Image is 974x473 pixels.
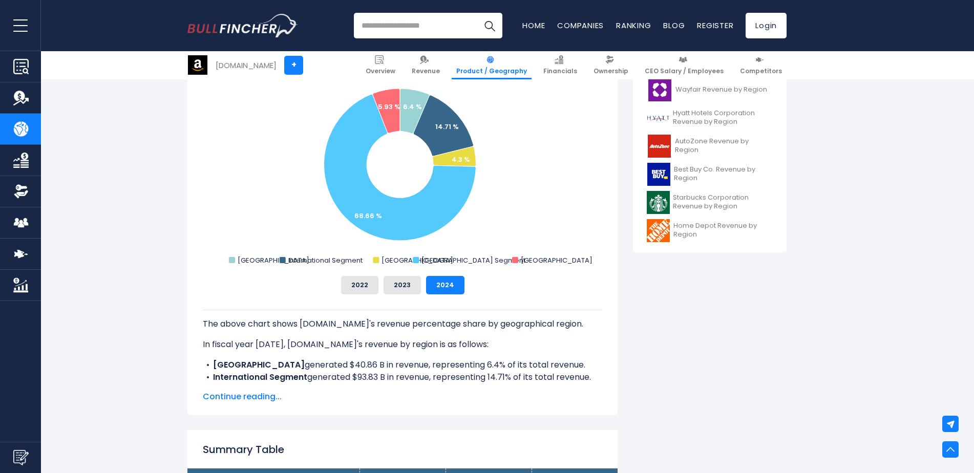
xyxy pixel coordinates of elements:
button: 2022 [341,276,378,294]
span: Hyatt Hotels Corporation Revenue by Region [673,109,773,126]
img: W logo [647,78,672,101]
li: generated $27.40 B in revenue, representing 4.3% of its total revenue. [203,383,602,396]
a: Go to homepage [187,14,298,37]
a: Ownership [589,51,633,79]
span: Product / Geography [456,67,527,75]
b: [GEOGRAPHIC_DATA] [213,383,305,395]
text: International Segment [288,255,363,265]
span: Starbucks Corporation Revenue by Region [673,193,773,211]
text: 5.93 % [378,102,400,112]
text: [GEOGRAPHIC_DATA] [238,255,309,265]
button: 2023 [384,276,421,294]
a: Starbucks Corporation Revenue by Region [641,188,779,217]
span: AutoZone Revenue by Region [675,137,773,155]
a: Home Depot Revenue by Region [641,217,779,245]
b: [GEOGRAPHIC_DATA] [213,359,305,371]
span: Wayfair Revenue by Region [675,85,767,94]
h2: Summary Table [203,442,602,457]
img: Bullfincher logo [187,14,298,37]
img: H logo [647,106,670,130]
a: + [284,56,303,75]
li: generated $93.83 B in revenue, representing 14.71% of its total revenue. [203,371,602,383]
text: 4.3 % [452,155,470,164]
img: AMZN logo [188,55,207,75]
text: [GEOGRAPHIC_DATA] Segment [421,255,525,265]
a: Ranking [616,20,651,31]
span: Best Buy Co. Revenue by Region [674,165,773,183]
div: [DOMAIN_NAME] [216,59,277,71]
a: Best Buy Co. Revenue by Region [641,160,779,188]
a: Companies [557,20,604,31]
text: [GEOGRAPHIC_DATA] [382,255,453,265]
span: Revenue [412,67,440,75]
span: CEO Salary / Employees [645,67,724,75]
a: Product / Geography [452,51,532,79]
svg: Amazon.com's Revenue Share by Region [203,63,602,268]
img: BBY logo [647,163,671,186]
a: Home [522,20,545,31]
span: Competitors [740,67,782,75]
span: Home Depot Revenue by Region [673,222,773,239]
a: AutoZone Revenue by Region [641,132,779,160]
text: 6.4 % [403,102,422,112]
b: International Segment [213,371,307,383]
p: In fiscal year [DATE], [DOMAIN_NAME]'s revenue by region is as follows: [203,338,602,351]
a: Wayfair Revenue by Region [641,76,779,104]
span: Financials [543,67,577,75]
img: SBUX logo [647,191,670,214]
a: Register [697,20,733,31]
button: 2024 [426,276,464,294]
text: 68.66 % [354,211,382,221]
a: Login [746,13,787,38]
a: Revenue [407,51,444,79]
a: Hyatt Hotels Corporation Revenue by Region [641,104,779,132]
a: Financials [539,51,582,79]
a: CEO Salary / Employees [640,51,728,79]
li: generated $40.86 B in revenue, representing 6.4% of its total revenue. [203,359,602,371]
a: Blog [663,20,685,31]
text: [GEOGRAPHIC_DATA] [521,255,592,265]
img: HD logo [647,219,670,242]
img: Ownership [13,184,29,199]
a: Competitors [735,51,787,79]
text: 14.71 % [435,122,459,132]
span: Ownership [594,67,628,75]
img: AZO logo [647,135,672,158]
span: Continue reading... [203,391,602,403]
button: Search [477,13,502,38]
a: Overview [361,51,400,79]
p: The above chart shows [DOMAIN_NAME]'s revenue percentage share by geographical region. [203,318,602,330]
span: Overview [366,67,395,75]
